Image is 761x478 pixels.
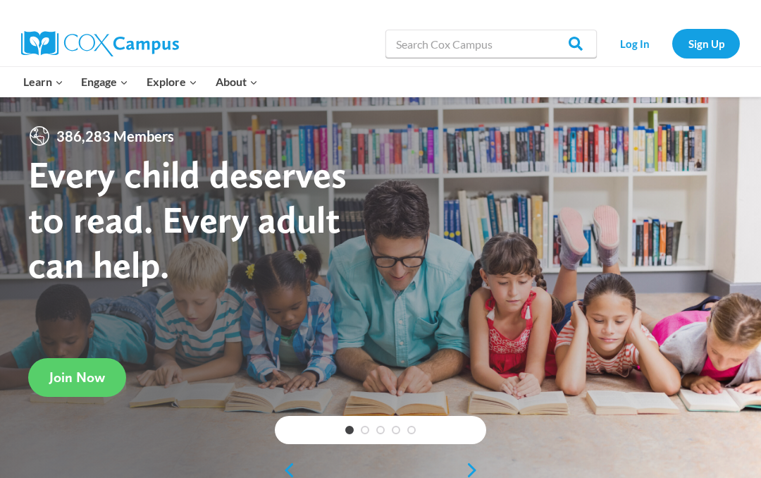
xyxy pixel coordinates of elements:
a: 5 [407,426,416,434]
a: 4 [392,426,400,434]
a: 1 [345,426,354,434]
strong: Every child deserves to read. Every adult can help. [28,152,347,286]
a: Join Now [28,358,126,397]
img: Cox Campus [21,31,179,56]
input: Search Cox Campus [385,30,597,58]
span: About [216,73,258,91]
span: Join Now [49,369,105,386]
span: Engage [81,73,128,91]
a: Sign Up [672,29,740,58]
span: Explore [147,73,197,91]
span: 386,283 Members [51,125,180,147]
a: Log In [604,29,665,58]
nav: Secondary Navigation [604,29,740,58]
span: Learn [23,73,63,91]
nav: Primary Navigation [14,67,266,97]
a: 3 [376,426,385,434]
a: 2 [361,426,369,434]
